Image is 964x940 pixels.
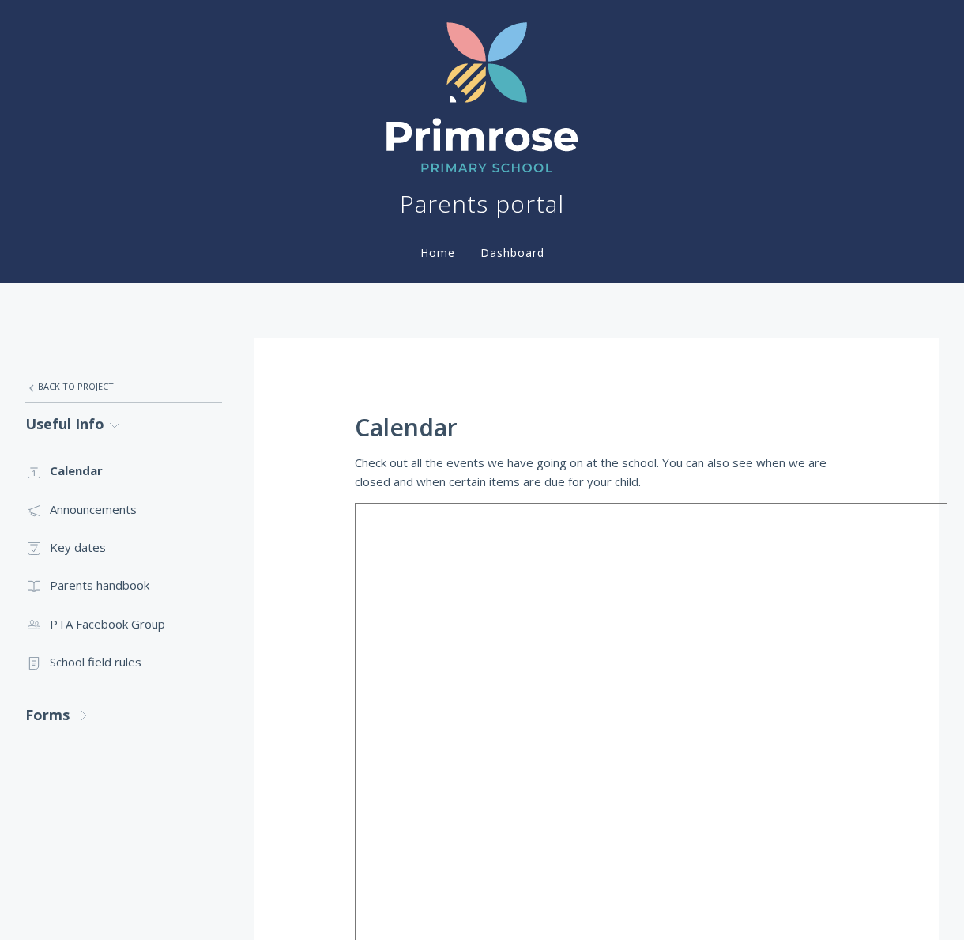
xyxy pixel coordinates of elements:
[25,605,222,643] a: PTA Facebook Group
[355,414,838,441] h1: Calendar
[25,490,222,528] a: Announcements
[25,370,222,403] a: Back to Project
[25,528,222,566] a: Key dates
[417,245,458,260] a: Home
[477,245,548,260] a: Dashboard
[25,643,222,681] a: School field rules
[355,453,838,492] p: Check out all the events we have going on at the school. You can also see when we are closed and ...
[400,188,564,220] h1: Parents portal
[25,566,222,604] a: Parents handbook
[25,403,222,445] a: Useful Info
[25,694,222,736] a: Forms
[25,451,222,489] a: Calendar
